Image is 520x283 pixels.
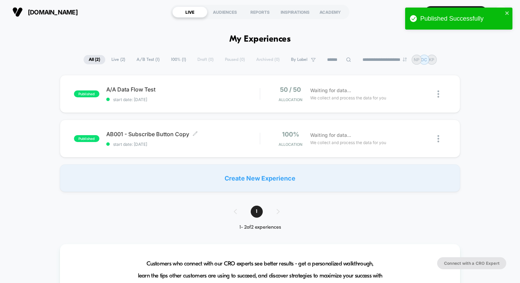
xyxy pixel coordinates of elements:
[172,7,207,18] div: LIVE
[310,139,386,146] span: We collect and process the data for you
[242,7,278,18] div: REPORTS
[437,90,439,98] img: close
[106,86,260,93] span: A/A Data Flow Test
[28,9,78,16] span: [DOMAIN_NAME]
[291,57,307,62] span: By Label
[420,15,503,22] div: Published Successfully
[74,135,99,142] span: published
[10,7,80,18] button: [DOMAIN_NAME]
[492,5,510,19] button: NP
[313,7,348,18] div: ACADEMY
[437,135,439,142] img: close
[421,57,427,62] p: DC
[106,55,130,64] span: Live ( 2 )
[106,97,260,102] span: start date: [DATE]
[106,142,260,147] span: start date: [DATE]
[429,57,434,62] p: KP
[106,131,260,138] span: AB001 - Subscribe Button Copy
[310,131,351,139] span: Waiting for data...
[207,7,242,18] div: AUDIENCES
[279,142,302,147] span: Allocation
[403,57,407,62] img: end
[310,95,386,101] span: We collect and process the data for you
[12,7,23,17] img: Visually logo
[280,86,301,93] span: 50 / 50
[229,34,291,44] h1: My Experiences
[84,55,105,64] span: All ( 2 )
[251,206,263,218] span: 1
[131,55,165,64] span: A/B Test ( 1 )
[282,131,299,138] span: 100%
[494,6,508,19] div: NP
[414,57,420,62] p: NP
[60,164,460,192] div: Create New Experience
[279,97,302,102] span: Allocation
[74,90,99,97] span: published
[437,257,506,269] button: Connect with a CRO Expert
[278,7,313,18] div: INSPIRATIONS
[505,10,510,17] button: close
[310,87,351,94] span: Waiting for data...
[227,225,293,230] div: 1 - 2 of 2 experiences
[166,55,191,64] span: 100% ( 1 )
